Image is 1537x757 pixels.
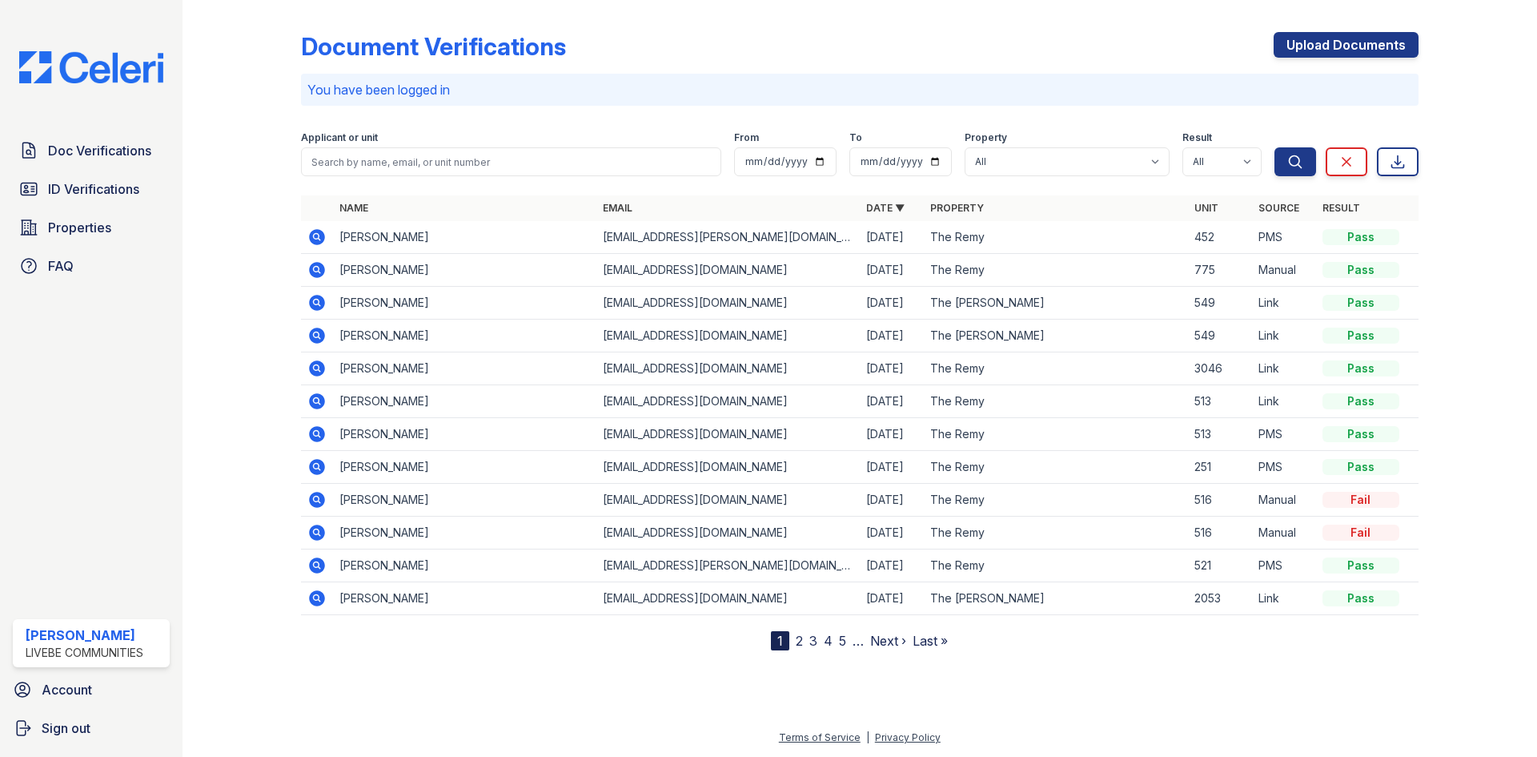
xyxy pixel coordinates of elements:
[1322,525,1399,541] div: Fail
[1274,32,1419,58] a: Upload Documents
[6,674,176,706] a: Account
[596,254,860,287] td: [EMAIL_ADDRESS][DOMAIN_NAME]
[26,626,143,645] div: [PERSON_NAME]
[596,550,860,582] td: [EMAIL_ADDRESS][PERSON_NAME][DOMAIN_NAME]
[924,451,1187,484] td: The Remy
[860,287,924,320] td: [DATE]
[596,352,860,385] td: [EMAIL_ADDRESS][DOMAIN_NAME]
[1188,221,1252,254] td: 452
[26,645,143,661] div: LiveBe Communities
[596,517,860,550] td: [EMAIL_ADDRESS][DOMAIN_NAME]
[333,451,596,484] td: [PERSON_NAME]
[333,221,596,254] td: [PERSON_NAME]
[48,141,151,160] span: Doc Verifications
[596,451,860,484] td: [EMAIL_ADDRESS][DOMAIN_NAME]
[1252,221,1316,254] td: PMS
[1322,262,1399,278] div: Pass
[301,32,566,61] div: Document Verifications
[1188,320,1252,352] td: 549
[860,418,924,451] td: [DATE]
[1252,352,1316,385] td: Link
[596,418,860,451] td: [EMAIL_ADDRESS][DOMAIN_NAME]
[930,202,984,214] a: Property
[860,550,924,582] td: [DATE]
[13,211,170,244] a: Properties
[771,631,789,650] div: 1
[860,320,924,352] td: [DATE]
[42,680,92,699] span: Account
[924,385,1187,418] td: The Remy
[1252,517,1316,550] td: Manual
[13,135,170,167] a: Doc Verifications
[860,451,924,484] td: [DATE]
[48,218,111,237] span: Properties
[6,712,176,744] a: Sign out
[1322,492,1399,508] div: Fail
[860,484,924,517] td: [DATE]
[924,320,1187,352] td: The [PERSON_NAME]
[860,221,924,254] td: [DATE]
[1252,550,1316,582] td: PMS
[333,385,596,418] td: [PERSON_NAME]
[333,254,596,287] td: [PERSON_NAME]
[924,484,1187,517] td: The Remy
[875,731,941,743] a: Privacy Policy
[1182,131,1212,144] label: Result
[860,352,924,385] td: [DATE]
[1194,202,1218,214] a: Unit
[42,719,90,738] span: Sign out
[1252,287,1316,320] td: Link
[1252,254,1316,287] td: Manual
[1188,254,1252,287] td: 775
[1188,352,1252,385] td: 3046
[1322,295,1399,311] div: Pass
[333,352,596,385] td: [PERSON_NAME]
[860,582,924,615] td: [DATE]
[1188,582,1252,615] td: 2053
[1470,693,1521,741] iframe: chat widget
[1322,393,1399,409] div: Pass
[1188,484,1252,517] td: 516
[596,582,860,615] td: [EMAIL_ADDRESS][DOMAIN_NAME]
[870,633,906,649] a: Next ›
[849,131,862,144] label: To
[307,80,1412,99] p: You have been logged in
[1252,320,1316,352] td: Link
[1188,550,1252,582] td: 521
[1322,328,1399,344] div: Pass
[596,385,860,418] td: [EMAIL_ADDRESS][DOMAIN_NAME]
[13,173,170,205] a: ID Verifications
[1188,385,1252,418] td: 513
[860,254,924,287] td: [DATE]
[809,633,817,649] a: 3
[333,287,596,320] td: [PERSON_NAME]
[333,517,596,550] td: [PERSON_NAME]
[860,517,924,550] td: [DATE]
[333,320,596,352] td: [PERSON_NAME]
[333,418,596,451] td: [PERSON_NAME]
[1252,451,1316,484] td: PMS
[1322,229,1399,245] div: Pass
[924,254,1187,287] td: The Remy
[301,131,378,144] label: Applicant or unit
[48,179,139,199] span: ID Verifications
[1252,385,1316,418] td: Link
[1188,418,1252,451] td: 513
[596,484,860,517] td: [EMAIL_ADDRESS][DOMAIN_NAME]
[779,731,861,743] a: Terms of Service
[1322,590,1399,606] div: Pass
[913,633,948,649] a: Last »
[1322,558,1399,574] div: Pass
[924,221,1187,254] td: The Remy
[1322,459,1399,475] div: Pass
[603,202,632,214] a: Email
[6,51,176,83] img: CE_Logo_Blue-a8612792a0a2168367f1c8372b55b34899dd931a85d93a1a3d3e32e68fde9ad4.png
[734,131,759,144] label: From
[924,418,1187,451] td: The Remy
[1188,517,1252,550] td: 516
[333,550,596,582] td: [PERSON_NAME]
[13,250,170,282] a: FAQ
[796,633,803,649] a: 2
[1322,426,1399,442] div: Pass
